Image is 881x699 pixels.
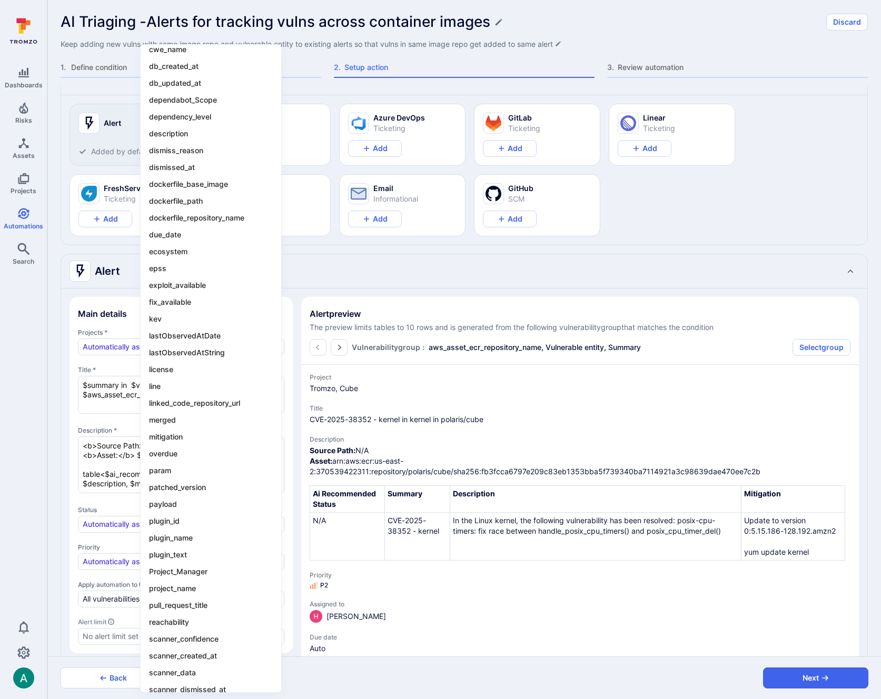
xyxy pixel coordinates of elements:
li: scanner_data [145,664,277,681]
li: payload [145,496,277,513]
li: mitigation [145,428,277,445]
li: dockerfile_path [145,193,277,209]
li: plugin_text [145,546,277,563]
li: linked_code_repository_url [145,395,277,412]
li: plugin_name [145,530,277,546]
li: dockerfile_base_image [145,176,277,193]
li: db_created_at [145,58,277,75]
li: overdue [145,445,277,462]
li: kev [145,311,277,327]
li: merged [145,412,277,428]
li: due_date [145,226,277,243]
li: epss [145,260,277,277]
li: project_name [145,580,277,597]
li: cwe_name [145,41,277,58]
li: description [145,125,277,142]
li: lastObservedAtString [145,344,277,361]
li: Project_Manager [145,563,277,580]
li: license [145,361,277,378]
li: lastObservedAtDate [145,327,277,344]
li: scanner_confidence [145,631,277,647]
li: db_updated_at [145,75,277,92]
li: dependabot_Scope [145,92,277,108]
li: patched_version [145,479,277,496]
li: dismissed_at [145,159,277,176]
li: dependency_level [145,108,277,125]
li: dismiss_reason [145,142,277,159]
li: reachability [145,614,277,631]
li: exploit_available [145,277,277,294]
li: pull_request_title [145,597,277,614]
li: param [145,462,277,479]
li: ecosystem [145,243,277,260]
li: line [145,378,277,395]
li: scanner_created_at [145,647,277,664]
li: fix_available [145,294,277,311]
li: scanner_dismissed_at [145,681,277,698]
li: plugin_id [145,513,277,530]
li: dockerfile_repository_name [145,209,277,226]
